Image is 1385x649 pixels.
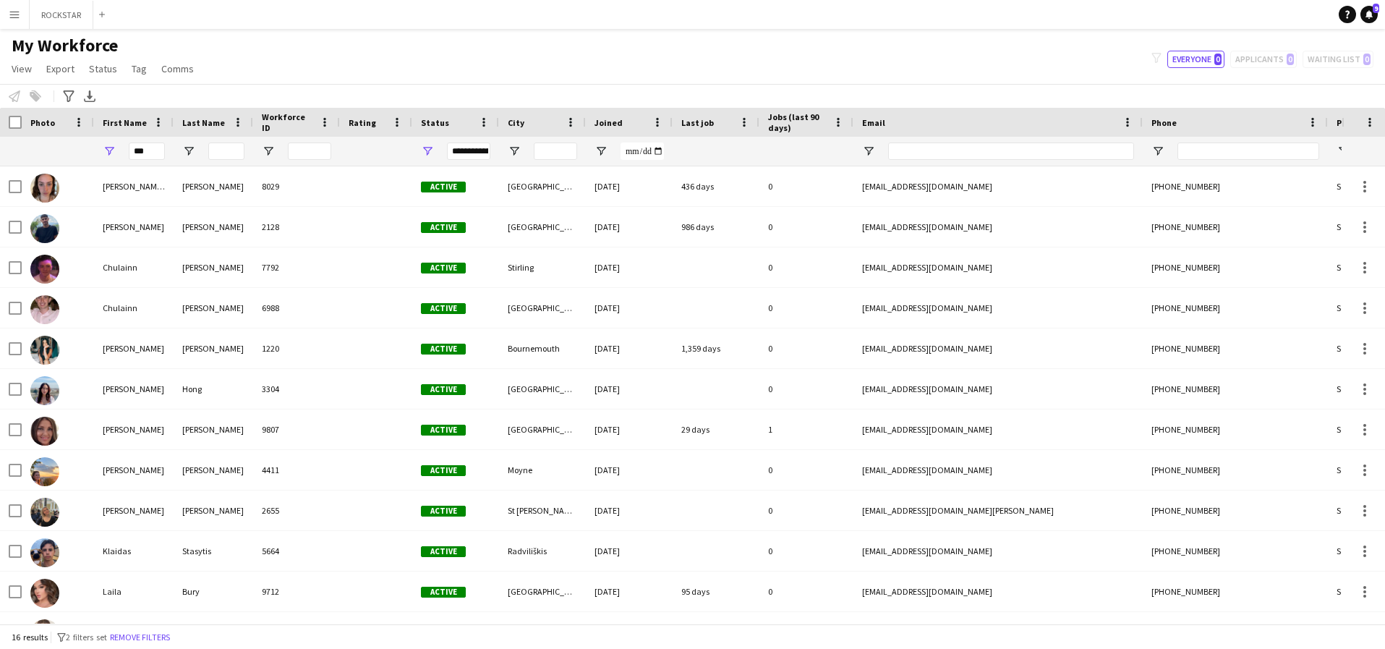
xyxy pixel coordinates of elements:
[759,288,853,328] div: 0
[888,143,1134,160] input: Email Filter Input
[853,288,1143,328] div: [EMAIL_ADDRESS][DOMAIN_NAME]
[30,579,59,608] img: Laila Bury
[586,410,673,449] div: [DATE]
[421,182,466,192] span: Active
[853,369,1143,409] div: [EMAIL_ADDRESS][DOMAIN_NAME]
[421,546,466,557] span: Active
[499,207,586,247] div: [GEOGRAPHIC_DATA]
[586,207,673,247] div: [DATE]
[499,572,586,611] div: [GEOGRAPHIC_DATA]
[853,207,1143,247] div: [EMAIL_ADDRESS][DOMAIN_NAME]
[534,143,577,160] input: City Filter Input
[103,117,147,128] span: First Name
[508,117,524,128] span: City
[94,207,174,247] div: [PERSON_NAME]
[1143,328,1328,368] div: [PHONE_NUMBER]
[499,247,586,287] div: Stirling
[681,117,714,128] span: Last job
[499,369,586,409] div: [GEOGRAPHIC_DATA]
[174,166,253,206] div: [PERSON_NAME]
[182,117,225,128] span: Last Name
[253,247,340,287] div: 7792
[30,457,59,486] img: Claire O’Connor
[94,410,174,449] div: [PERSON_NAME]
[1143,247,1328,287] div: [PHONE_NUMBER]
[759,369,853,409] div: 0
[1214,54,1222,65] span: 0
[174,450,253,490] div: [PERSON_NAME]
[1167,51,1224,68] button: Everyone0
[174,288,253,328] div: [PERSON_NAME]
[94,369,174,409] div: [PERSON_NAME]
[83,59,123,78] a: Status
[12,35,118,56] span: My Workforce
[499,166,586,206] div: [GEOGRAPHIC_DATA]
[421,344,466,355] span: Active
[30,498,59,527] img: Claire Taylor
[253,410,340,449] div: 9807
[1143,410,1328,449] div: [PHONE_NUMBER]
[46,62,74,75] span: Export
[499,491,586,530] div: St [PERSON_NAME]
[586,369,673,409] div: [DATE]
[586,531,673,571] div: [DATE]
[1337,117,1365,128] span: Profile
[161,62,194,75] span: Comms
[94,288,174,328] div: Chulainn
[30,1,93,29] button: ROCKSTAR
[30,417,59,446] img: Claire Mckeown
[1143,491,1328,530] div: [PHONE_NUMBER]
[94,491,174,530] div: [PERSON_NAME]
[673,410,759,449] div: 29 days
[30,619,59,648] img: Laila Harding
[89,62,117,75] span: Status
[1143,288,1328,328] div: [PHONE_NUMBER]
[253,572,340,611] div: 9712
[30,376,59,405] img: Claire Hong
[30,174,59,203] img: Anna Claire Shuman
[759,328,853,368] div: 0
[759,410,853,449] div: 1
[673,166,759,206] div: 436 days
[174,369,253,409] div: Hong
[499,410,586,449] div: [GEOGRAPHIC_DATA]
[586,166,673,206] div: [DATE]
[30,255,59,284] img: Chulainn Doan
[853,572,1143,611] div: [EMAIL_ADDRESS][DOMAIN_NAME]
[853,410,1143,449] div: [EMAIL_ADDRESS][DOMAIN_NAME]
[499,531,586,571] div: Radviliškis
[60,88,77,105] app-action-btn: Advanced filters
[1143,450,1328,490] div: [PHONE_NUMBER]
[853,450,1143,490] div: [EMAIL_ADDRESS][DOMAIN_NAME]
[499,328,586,368] div: Bournemouth
[1151,117,1177,128] span: Phone
[586,572,673,611] div: [DATE]
[126,59,153,78] a: Tag
[853,247,1143,287] div: [EMAIL_ADDRESS][DOMAIN_NAME]
[421,117,449,128] span: Status
[499,288,586,328] div: [GEOGRAPHIC_DATA]
[30,538,59,567] img: Klaidas Stasytis
[94,572,174,611] div: Laila
[155,59,200,78] a: Comms
[421,263,466,273] span: Active
[288,143,331,160] input: Workforce ID Filter Input
[595,145,608,158] button: Open Filter Menu
[759,531,853,571] div: 0
[253,207,340,247] div: 2128
[1177,143,1319,160] input: Phone Filter Input
[759,572,853,611] div: 0
[499,450,586,490] div: Moyne
[174,410,253,449] div: [PERSON_NAME]
[768,111,827,133] span: Jobs (last 90 days)
[673,572,759,611] div: 95 days
[853,531,1143,571] div: [EMAIL_ADDRESS][DOMAIN_NAME]
[759,166,853,206] div: 0
[262,111,314,133] span: Workforce ID
[174,207,253,247] div: [PERSON_NAME]
[81,88,98,105] app-action-btn: Export XLSX
[1143,531,1328,571] div: [PHONE_NUMBER]
[421,587,466,598] span: Active
[1337,145,1350,158] button: Open Filter Menu
[66,632,107,642] span: 2 filters set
